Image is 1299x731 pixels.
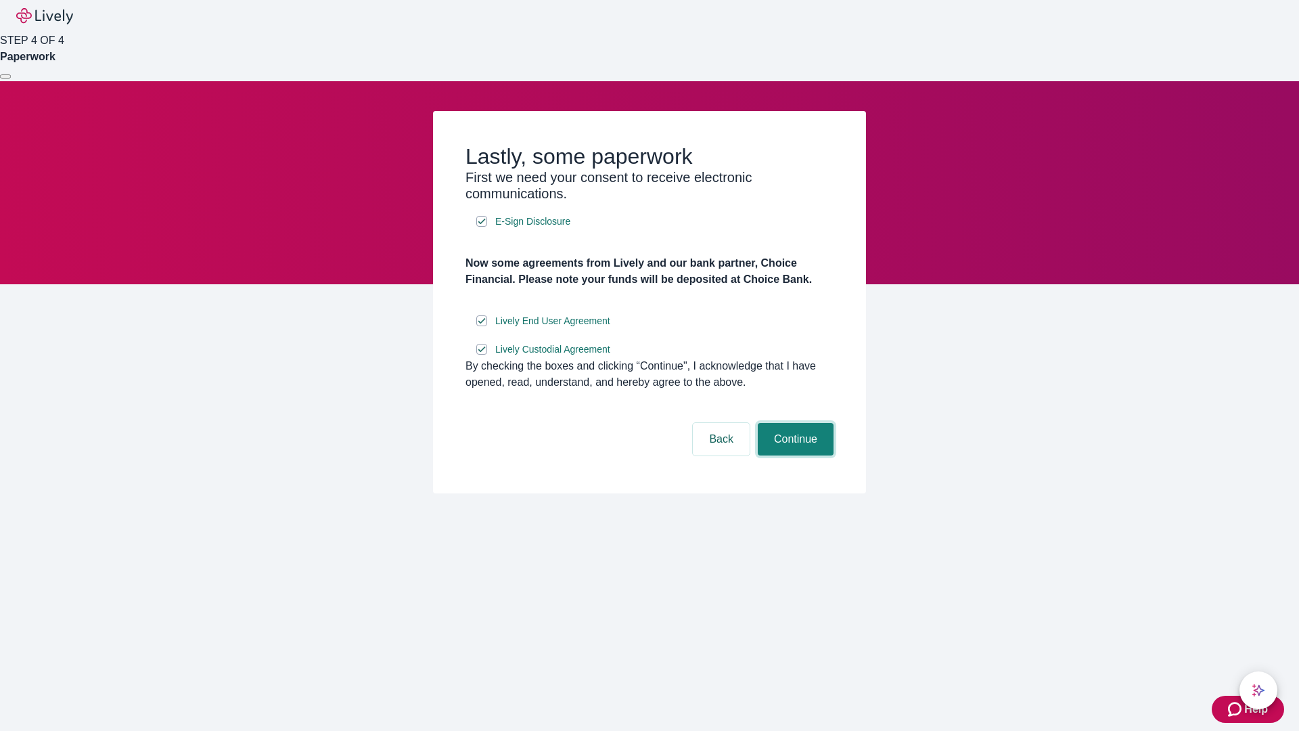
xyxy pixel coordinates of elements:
[1228,701,1244,717] svg: Zendesk support icon
[693,423,750,456] button: Back
[1239,671,1277,709] button: chat
[493,313,613,330] a: e-sign disclosure document
[493,213,573,230] a: e-sign disclosure document
[1252,684,1265,697] svg: Lively AI Assistant
[465,358,834,391] div: By checking the boxes and clicking “Continue", I acknowledge that I have opened, read, understand...
[465,169,834,202] h3: First we need your consent to receive electronic communications.
[1212,696,1284,723] button: Zendesk support iconHelp
[1244,701,1268,717] span: Help
[758,423,834,456] button: Continue
[465,143,834,169] h2: Lastly, some paperwork
[495,314,610,328] span: Lively End User Agreement
[16,8,73,24] img: Lively
[493,341,613,358] a: e-sign disclosure document
[465,255,834,288] h4: Now some agreements from Lively and our bank partner, Choice Financial. Please note your funds wi...
[495,215,570,229] span: E-Sign Disclosure
[495,342,610,357] span: Lively Custodial Agreement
